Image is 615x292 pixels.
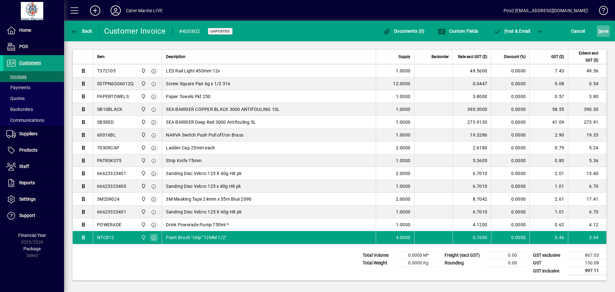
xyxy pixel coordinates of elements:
[396,157,411,164] span: 1.0000
[23,246,41,251] span: Package
[19,164,29,169] span: Staff
[139,106,147,113] span: Cater Marine
[529,103,568,116] td: 58.55
[529,77,568,90] td: 0.08
[3,104,64,115] a: Backorders
[97,119,114,125] div: SB5RED
[396,234,411,241] span: 4.0000
[71,29,92,34] span: Back
[19,44,28,49] span: POS
[491,193,529,205] td: 0.0000
[571,26,585,36] span: Cancel
[3,82,64,93] a: Payments
[104,26,166,36] div: Customer Invoice
[598,26,608,36] span: ave
[3,159,64,175] a: Staff
[568,267,607,275] td: 997.11
[359,259,398,267] td: Total Weight
[441,259,486,267] td: Rounding
[3,93,64,104] a: Quotes
[568,231,606,244] td: 3.04
[166,132,243,138] span: NARVA Switch Push Pull off/on Brass
[64,25,99,37] app-page-header-button: Back
[491,218,529,231] td: 0.0000
[18,233,46,238] span: Financial Year
[69,25,94,37] button: Back
[457,234,487,241] div: 0.7600
[458,53,487,60] span: Rate excl GST ($)
[436,25,480,37] button: Custom Fields
[529,116,568,129] td: 41.09
[529,141,568,154] td: 0.79
[396,170,411,177] span: 2.0000
[97,93,129,100] div: PAPERTOWELS
[491,64,529,77] td: 0.0000
[139,119,147,126] span: Cater Marine
[529,231,568,244] td: 0.46
[530,267,568,275] td: GST inclusive
[166,106,280,113] span: SEA BARRIER COPPER BLACK 3000 ANTIFOULING 10L
[97,183,126,189] div: 66623323400
[529,129,568,141] td: 2.90
[3,142,64,158] a: Products
[568,180,606,193] td: 6.70
[529,218,568,231] td: 0.62
[491,103,529,116] td: 0.0000
[166,209,242,215] span: Sanding Disc Velcro 125 X 60g H8 pk
[97,170,126,177] div: 66623323401
[493,29,530,34] span: ost & Email
[457,183,487,189] div: 6.7010
[457,80,487,87] div: 0.0447
[139,234,147,241] span: Cater Marine
[3,115,64,126] a: Communications
[457,170,487,177] div: 6.7010
[210,29,230,33] span: Unposted
[97,145,119,151] div: 70309CAP
[568,64,606,77] td: 49.56
[491,77,529,90] td: 0.0000
[551,53,564,60] span: GST ($)
[6,96,25,101] span: Quotes
[139,131,147,138] span: Cater Marine
[490,25,534,37] button: Post & Email
[491,141,529,154] td: 0.0000
[396,145,411,151] span: 2.0000
[19,28,31,33] span: Home
[457,132,487,138] div: 19.3286
[166,157,201,164] span: Strip Knife 75mm
[457,157,487,164] div: 5.3605
[529,193,568,205] td: 2.61
[570,25,587,37] button: Cancel
[97,68,116,74] div: T372105
[6,118,44,123] span: Communications
[381,25,426,37] button: Documents (0)
[19,131,37,136] span: Suppliers
[166,196,251,202] span: 3M Masking Tape 24mm x 55m Blue 2090
[139,157,147,164] span: Cater Marine
[166,145,215,151] span: Ladder Cap 25mm each
[97,106,122,113] div: SB10BLACK
[568,77,606,90] td: 0.54
[568,205,606,218] td: 6.70
[359,252,398,259] td: Total Volume
[529,167,568,180] td: 2.01
[19,147,37,153] span: Products
[572,50,598,64] span: Extend excl GST ($)
[396,183,411,189] span: 1.0000
[529,180,568,193] td: 1.01
[457,93,487,100] div: 3.8000
[457,145,487,151] div: 2.6180
[529,205,568,218] td: 1.01
[530,259,568,267] td: GST
[166,68,220,74] span: LED Rail Light 450mm 12v
[166,53,185,60] span: Description
[97,209,126,215] div: 66623323401
[568,252,607,259] td: 867.03
[396,221,411,228] span: 1.0000
[166,221,229,228] span: Drink Powerade Pump 750ml *
[126,5,163,16] div: Cater Marine LIVE
[396,209,411,215] span: 1.0000
[441,252,486,259] td: Freight (excl GST)
[166,234,226,241] span: Paint Brush "chip" 12MM 1/2"
[457,119,487,125] div: 273.9130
